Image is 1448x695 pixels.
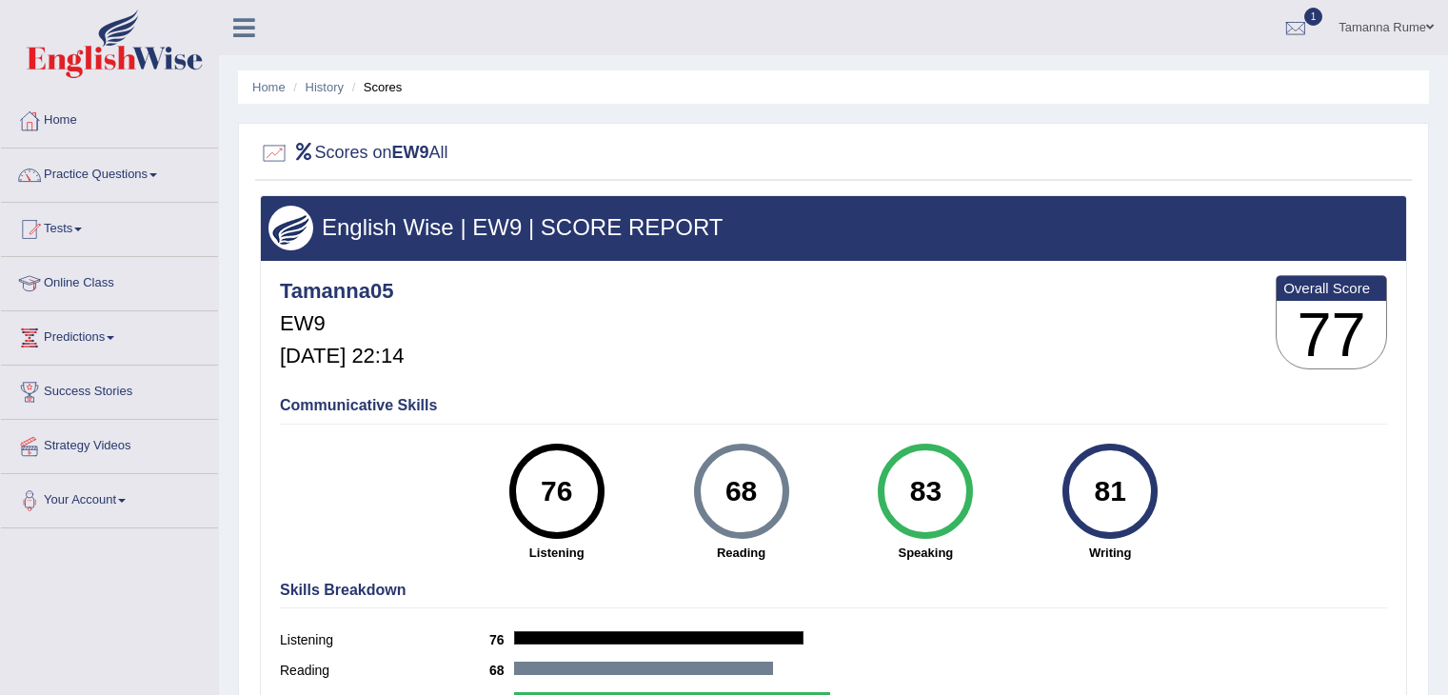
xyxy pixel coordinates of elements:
[1277,301,1386,369] h3: 77
[392,143,429,162] b: EW9
[268,215,1398,240] h3: English Wise | EW9 | SCORE REPORT
[280,661,489,681] label: Reading
[1,311,218,359] a: Predictions
[1,474,218,522] a: Your Account
[891,451,961,531] div: 83
[489,663,514,678] b: 68
[1,420,218,467] a: Strategy Videos
[522,451,591,531] div: 76
[489,632,514,647] b: 76
[280,630,489,650] label: Listening
[260,139,448,168] h2: Scores on All
[706,451,776,531] div: 68
[1,257,218,305] a: Online Class
[280,312,404,335] h5: EW9
[280,582,1387,599] h4: Skills Breakdown
[1,366,218,413] a: Success Stories
[1076,451,1145,531] div: 81
[252,80,286,94] a: Home
[306,80,344,94] a: History
[1,203,218,250] a: Tests
[347,78,403,96] li: Scores
[1,94,218,142] a: Home
[659,544,824,562] strong: Reading
[474,544,640,562] strong: Listening
[1027,544,1193,562] strong: Writing
[268,206,313,250] img: wings.png
[280,345,404,367] h5: [DATE] 22:14
[1283,280,1379,296] b: Overall Score
[1,149,218,196] a: Practice Questions
[843,544,1008,562] strong: Speaking
[280,397,1387,414] h4: Communicative Skills
[280,280,404,303] h4: Tamanna05
[1304,8,1323,26] span: 1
